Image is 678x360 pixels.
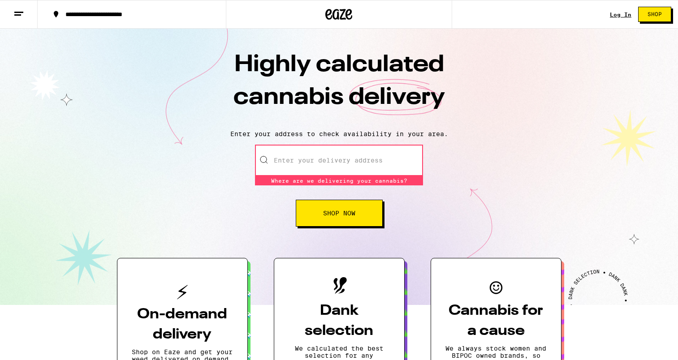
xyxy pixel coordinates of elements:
[255,145,423,176] input: Enter your delivery address
[631,7,678,22] a: Shop
[638,7,671,22] button: Shop
[132,304,233,345] h3: On-demand delivery
[648,12,662,17] span: Shop
[182,49,496,123] h1: Highly calculated cannabis delivery
[610,12,631,17] a: Log In
[445,301,547,341] h3: Cannabis for a cause
[289,301,390,341] h3: Dank selection
[9,130,669,137] p: Enter your address to check availability in your area.
[296,200,383,227] button: Shop Now
[323,210,355,216] span: Shop Now
[255,176,423,185] div: Where are we delivering your cannabis?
